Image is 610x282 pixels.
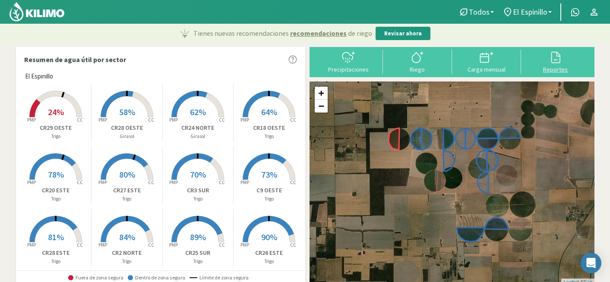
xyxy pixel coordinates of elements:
[291,242,297,248] tspan: CC
[119,107,135,117] span: 58%
[219,242,225,248] tspan: CC
[376,27,430,41] button: Revisar ahora
[291,179,297,185] tspan: CC
[219,117,225,123] tspan: CC
[163,186,234,195] p: CR3 SUR
[190,169,206,180] span: 70%
[169,242,178,248] tspan: PMP
[383,50,452,73] button: Riego
[92,248,162,257] p: CR2 NORTE
[119,169,135,180] span: 80%
[92,186,162,195] p: CR27 ESTE
[21,133,92,140] p: Trigo
[98,179,107,185] tspan: PMP
[148,179,154,185] tspan: CC
[119,232,135,242] span: 84%
[384,29,422,38] p: Revisar ahora
[234,258,305,265] p: Trigo
[27,242,36,248] tspan: PMP
[77,179,83,185] tspan: CC
[163,133,234,140] p: Girasol
[455,66,518,72] div: Carga mensual
[98,117,107,123] tspan: PMP
[9,1,65,22] img: Kilimo
[261,107,277,117] span: 64%
[77,242,83,248] tspan: CC
[21,248,92,257] p: CR28 ESTE
[163,195,234,203] p: Trigo
[128,275,185,281] span: Dentro de zona segura
[21,195,92,203] p: Trigo
[234,133,305,140] p: Trigo
[169,179,178,185] tspan: PMP
[148,117,154,123] tspan: CC
[163,123,234,132] p: CR24 NORTE
[315,87,328,100] a: Zoom in
[98,242,107,248] tspan: PMP
[290,28,347,38] span: recomendaciones
[163,258,234,265] p: Trigo
[48,232,64,242] span: 81%
[314,50,383,73] button: Precipitaciones
[234,195,305,203] p: Trigo
[193,28,372,38] p: Tienes nuevas recomendaciones
[386,66,449,72] div: Riego
[234,248,305,257] p: CR26 ESTE
[348,28,372,38] span: de riego
[48,107,64,117] span: 24%
[219,179,225,185] tspan: CC
[92,258,162,265] p: Trigo
[27,117,36,123] tspan: PMP
[261,232,277,242] span: 90%
[68,275,123,281] span: Fuera de zona segura
[169,117,178,123] tspan: PMP
[92,133,162,140] p: Girasol
[234,123,305,132] p: CR18 OESTE
[190,232,206,242] span: 89%
[524,66,588,72] div: Reportes
[21,186,92,195] p: CR20 ESTE
[240,242,249,248] tspan: PMP
[48,169,64,180] span: 78%
[240,179,249,185] tspan: PMP
[92,123,162,132] p: CR28 OESTE
[148,242,154,248] tspan: CC
[316,66,380,72] div: Precipitaciones
[521,50,590,73] button: Reportes
[27,179,36,185] tspan: PMP
[190,275,249,281] span: Límite de zona segura
[261,169,277,180] span: 73%
[21,258,92,265] p: Trigo
[581,253,601,273] div: Open Intercom Messenger
[25,72,53,81] span: El Espinillo
[315,100,328,113] a: Zoom out
[24,54,126,65] p: Resumen de agua útil por sector
[92,195,162,203] p: Trigo
[190,107,206,117] span: 62%
[469,7,490,16] span: Todos
[291,117,297,123] tspan: CC
[234,186,305,195] p: C9 OESTE
[240,117,249,123] tspan: PMP
[21,123,92,132] p: CR29 OESTE
[77,117,83,123] tspan: CC
[163,248,234,257] p: CR25 SUR
[513,7,547,16] span: El Espinillo
[452,50,521,73] button: Carga mensual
